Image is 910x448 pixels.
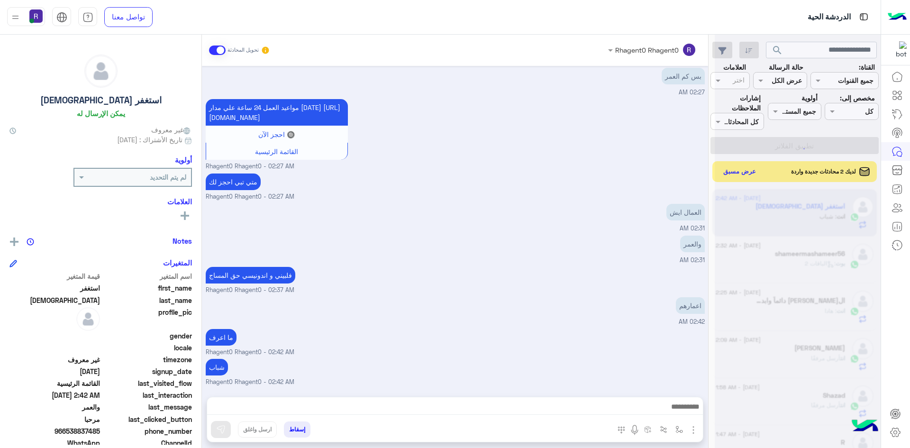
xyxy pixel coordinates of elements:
[9,378,100,388] span: القائمة الرئيسية
[102,307,192,329] span: profile_pic
[9,343,100,353] span: null
[163,258,192,267] h6: المتغيرات
[117,135,182,145] span: تاريخ الأشتراك : [DATE]
[629,424,640,436] img: send voice note
[733,75,746,87] div: اختر
[78,7,97,27] a: tab
[85,55,117,87] img: defaultAdmin.png
[102,438,192,448] span: ChannelId
[680,236,705,252] p: 28/8/2025, 2:31 AM
[9,426,100,436] span: 966538837485
[206,99,348,126] p: 28/8/2025, 2:27 AM
[9,331,100,341] span: null
[206,174,261,190] p: 28/8/2025, 2:27 AM
[77,109,125,118] h6: يمكن الإرسال له
[102,331,192,341] span: gender
[660,426,667,433] img: Trigger scenario
[206,267,295,283] p: 28/8/2025, 2:37 AM
[102,295,192,305] span: last_name
[206,329,237,346] p: 28/8/2025, 2:42 AM
[206,359,228,375] p: 28/8/2025, 2:42 AM
[76,307,100,331] img: defaultAdmin.png
[82,12,93,23] img: tab
[680,256,705,264] span: 02:31 AM
[238,421,277,438] button: ارسل واغلق
[102,378,192,388] span: last_visited_flow
[284,421,310,438] button: إسقاط
[206,286,294,295] span: Rhagent0 Rhagent0 - 02:37 AM
[9,355,100,365] span: غير معروف
[206,378,294,387] span: Rhagent0 Rhagent0 - 02:42 AM
[151,125,192,135] span: غير معروف
[206,192,294,201] span: Rhagent0 Rhagent0 - 02:27 AM
[710,137,879,154] button: تطبيق الفلاتر
[102,271,192,281] span: اسم المتغير
[216,425,226,434] img: send message
[27,238,34,246] img: notes
[173,237,192,245] h6: Notes
[102,426,192,436] span: phone_number
[227,46,259,54] small: تحويل المحادثة
[255,147,298,155] span: القائمة الرئيسية
[672,421,687,437] button: select flow
[10,238,18,246] img: add
[656,421,672,437] button: Trigger scenario
[9,11,21,23] img: profile
[102,402,192,412] span: last_message
[206,162,294,171] span: Rhagent0 Rhagent0 - 02:27 AM
[679,318,705,325] span: 02:42 AM
[890,41,907,58] img: 322853014244696
[9,366,100,376] span: 2025-08-27T23:14:33.212Z
[679,89,705,96] span: 02:27 AM
[888,7,907,27] img: Logo
[618,426,625,434] img: make a call
[40,95,162,106] h5: استغفر [DEMOGRAPHIC_DATA]
[640,421,656,437] button: create order
[9,197,192,206] h6: العلامات
[206,348,294,357] span: Rhagent0 Rhagent0 - 02:42 AM
[858,11,870,23] img: tab
[56,12,67,23] img: tab
[9,414,100,424] span: مرحبا
[102,343,192,353] span: locale
[675,426,683,433] img: select flow
[688,424,699,436] img: send attachment
[175,155,192,164] h6: أولوية
[644,426,652,433] img: create order
[680,225,705,232] span: 02:31 AM
[710,93,761,113] label: إشارات الملاحظات
[808,11,851,24] p: الدردشة الحية
[104,7,153,27] a: تواصل معنا
[9,402,100,412] span: والعمر
[9,390,100,400] span: 2025-08-27T23:42:02.4975443Z
[9,283,100,293] span: استغفر
[29,9,43,23] img: userImage
[676,297,705,314] p: 28/8/2025, 2:42 AM
[258,130,295,138] span: 🔘 احجز الآن
[848,410,882,443] img: hulul-logo.png
[9,271,100,281] span: قيمة المتغير
[102,283,192,293] span: first_name
[102,355,192,365] span: timezone
[102,390,192,400] span: last_interaction
[666,204,705,220] p: 28/8/2025, 2:31 AM
[9,295,100,305] span: الله
[102,366,192,376] span: signup_date
[102,414,192,424] span: last_clicked_button
[209,103,340,121] span: مواعيد العمل 24 ساعة علي مدار [DATE] [URL][DOMAIN_NAME]
[789,140,806,157] div: loading...
[9,438,100,448] span: 2
[662,68,705,84] p: 28/8/2025, 2:27 AM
